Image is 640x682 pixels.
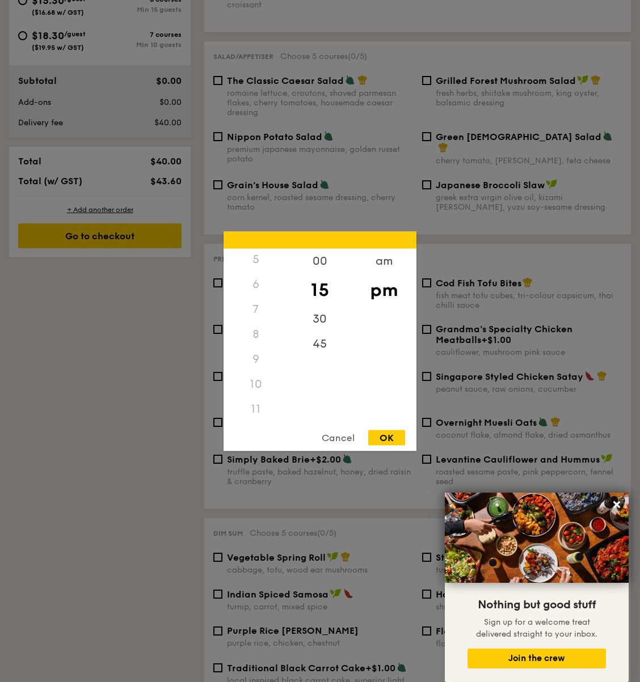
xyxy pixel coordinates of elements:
[352,248,416,273] div: am
[478,598,596,612] span: Nothing but good stuff
[224,371,288,396] div: 10
[224,296,288,321] div: 7
[224,346,288,371] div: 9
[224,396,288,421] div: 11
[288,248,352,273] div: 00
[368,430,405,445] div: OK
[288,306,352,331] div: 30
[224,247,288,272] div: 5
[288,331,352,356] div: 45
[352,273,416,306] div: pm
[310,430,366,445] div: Cancel
[445,493,629,583] img: DSC07876-Edit02-Large.jpeg
[468,649,606,668] button: Join the crew
[476,617,597,639] span: Sign up for a welcome treat delivered straight to your inbox.
[224,321,288,346] div: 8
[608,495,626,514] button: Close
[288,273,352,306] div: 15
[224,272,288,296] div: 6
